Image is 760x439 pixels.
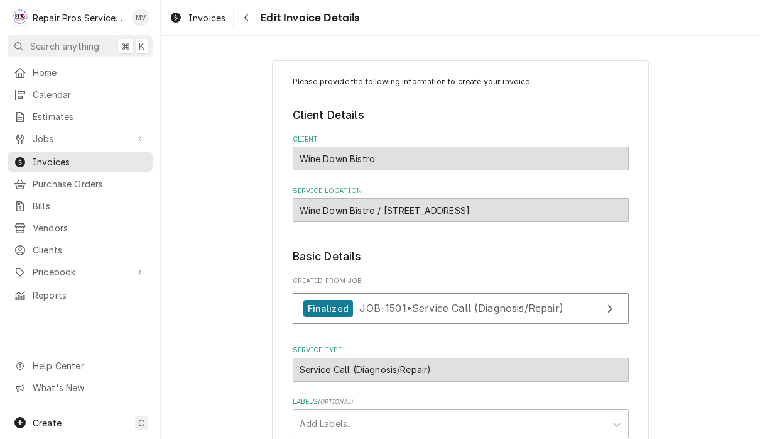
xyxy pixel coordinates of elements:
a: Purchase Orders [8,174,153,194]
div: Wine Down Bistro / 9447 Bradmore Ln Ste. 101, Collegedale, TN 37363 [293,198,629,222]
a: Vendors [8,218,153,238]
a: Estimates [8,106,153,127]
span: ( optional ) [318,398,353,405]
span: Reports [33,289,146,302]
span: Pricebook [33,265,128,279]
div: Wine Down Bistro [293,147,629,170]
a: Go to Help Center [8,355,153,376]
span: Create [33,418,62,428]
a: Home [8,62,153,83]
span: What's New [33,381,145,394]
a: Clients [8,240,153,260]
span: Bills [33,199,146,213]
span: Purchase Orders [33,177,146,191]
div: MV [132,9,149,26]
a: Go to Jobs [8,128,153,149]
label: Client [293,135,629,145]
div: Service Location [293,186,629,222]
div: Created From Job [293,276,629,330]
span: Estimates [33,110,146,123]
div: R [11,9,29,26]
span: Home [33,66,146,79]
a: Invoices [165,8,231,28]
legend: Basic Details [293,248,629,265]
a: Go to Pricebook [8,262,153,282]
a: Reports [8,285,153,306]
span: Clients [33,243,146,257]
a: Calendar [8,84,153,105]
span: Edit Invoice Details [256,9,359,26]
a: Go to What's New [8,377,153,398]
div: Labels [293,397,629,438]
span: ⌘ [121,40,130,53]
button: Search anything⌘K [8,35,153,57]
legend: Client Details [293,107,629,123]
span: Search anything [30,40,99,53]
label: Service Type [293,345,629,355]
span: Invoices [188,11,225,25]
a: View Job [293,293,629,324]
span: Help Center [33,359,145,372]
span: Vendors [33,221,146,235]
label: Labels [293,397,629,407]
a: Invoices [8,152,153,172]
div: Service Call (Diagnosis/Repair) [293,358,629,382]
a: Bills [8,196,153,216]
span: Created From Job [293,276,629,286]
button: Navigate back [236,8,256,28]
span: JOB-1501 • Service Call (Diagnosis/Repair) [359,302,563,314]
div: Mindy Volker's Avatar [132,9,149,26]
div: Repair Pros Services Inc's Avatar [11,9,29,26]
span: Calendar [33,88,146,101]
span: C [138,416,144,430]
div: Service Type [293,345,629,381]
span: Invoices [33,155,146,169]
p: Please provide the following information to create your invoice: [293,76,629,87]
label: Service Location [293,186,629,196]
div: Finalized [303,300,353,317]
div: Client [293,135,629,170]
span: Jobs [33,132,128,145]
div: Repair Pros Services Inc [33,11,125,25]
span: K [139,40,144,53]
